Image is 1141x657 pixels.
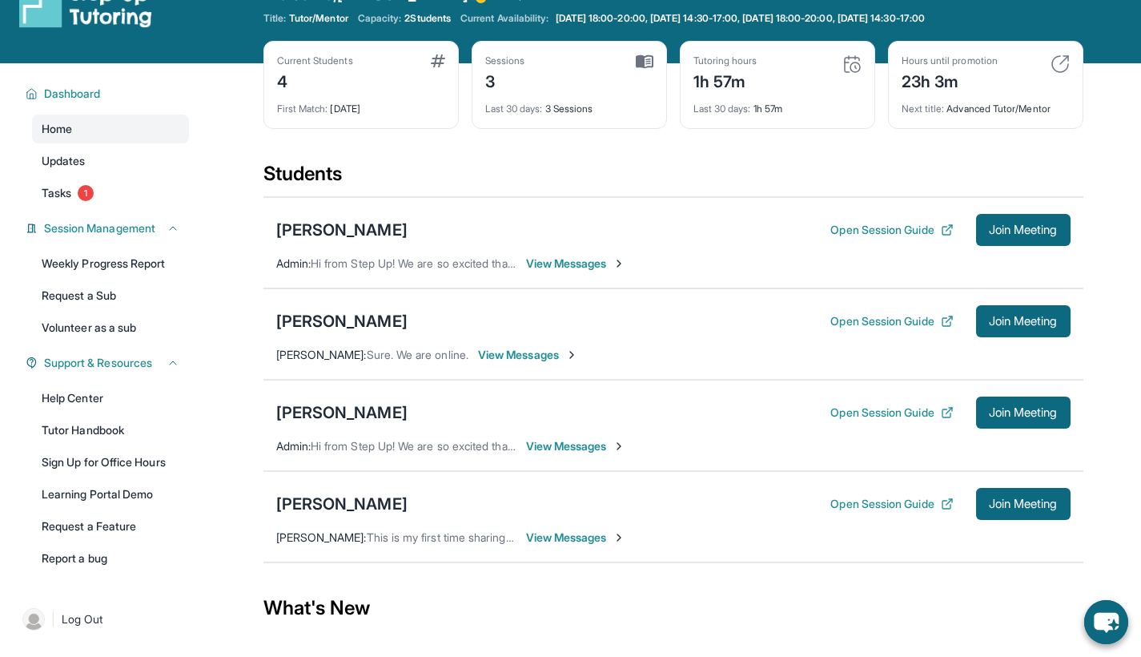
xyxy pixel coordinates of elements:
[526,530,626,546] span: View Messages
[32,281,189,310] a: Request a Sub
[276,219,408,241] div: [PERSON_NAME]
[693,93,862,115] div: 1h 57m
[552,12,928,25] a: [DATE] 18:00-20:00, [DATE] 14:30-17:00, [DATE] 18:00-20:00, [DATE] 14:30-17:00
[842,54,862,74] img: card
[44,86,101,102] span: Dashboard
[16,602,189,637] a: |Log Out
[976,397,1071,429] button: Join Meeting
[32,249,189,278] a: Weekly Progress Report
[276,348,367,361] span: [PERSON_NAME] :
[277,93,445,115] div: [DATE]
[51,610,55,629] span: |
[22,608,45,631] img: user-img
[32,179,189,208] a: Tasks1
[32,384,189,413] a: Help Center
[32,416,189,445] a: Tutor Handbook
[38,355,179,371] button: Support & Resources
[276,401,408,424] div: [PERSON_NAME]
[367,348,468,361] span: Sure. We are online.
[830,405,953,421] button: Open Session Guide
[989,225,1058,235] span: Join Meeting
[1051,54,1070,74] img: card
[78,185,94,201] span: 1
[42,185,71,201] span: Tasks
[276,439,311,453] span: Admin :
[830,496,953,512] button: Open Session Guide
[565,349,578,361] img: Chevron-Right
[263,161,1083,196] div: Students
[613,531,625,544] img: Chevron-Right
[32,544,189,573] a: Report a bug
[902,93,1070,115] div: Advanced Tutor/Mentor
[902,103,945,115] span: Next title :
[485,103,543,115] span: Last 30 days :
[556,12,925,25] span: [DATE] 18:00-20:00, [DATE] 14:30-17:00, [DATE] 18:00-20:00, [DATE] 14:30-17:00
[276,310,408,333] div: [PERSON_NAME]
[693,103,751,115] span: Last 30 days :
[38,86,179,102] button: Dashboard
[976,214,1071,246] button: Join Meeting
[263,12,286,25] span: Title:
[830,313,953,329] button: Open Session Guide
[38,220,179,236] button: Session Management
[902,67,998,93] div: 23h 3m
[902,54,998,67] div: Hours until promotion
[830,222,953,238] button: Open Session Guide
[32,512,189,541] a: Request a Feature
[367,530,911,544] span: This is my first time sharing the link, if you login into your portal you can join the meeting fr...
[613,440,625,453] img: Chevron-Right
[460,12,548,25] span: Current Availability:
[1084,600,1128,644] button: chat-button
[62,611,103,627] span: Log Out
[989,408,1058,417] span: Join Meeting
[613,257,625,270] img: Chevron-Right
[526,256,626,272] span: View Messages
[32,480,189,509] a: Learning Portal Demo
[989,499,1058,509] span: Join Meeting
[32,115,189,143] a: Home
[276,530,367,544] span: [PERSON_NAME] :
[276,493,408,515] div: [PERSON_NAME]
[976,305,1071,337] button: Join Meeting
[42,153,86,169] span: Updates
[32,313,189,342] a: Volunteer as a sub
[277,67,353,93] div: 4
[276,256,311,270] span: Admin :
[44,220,155,236] span: Session Management
[431,54,445,67] img: card
[32,147,189,175] a: Updates
[485,93,653,115] div: 3 Sessions
[263,573,1083,643] div: What's New
[636,54,653,69] img: card
[277,103,328,115] span: First Match :
[485,67,525,93] div: 3
[32,448,189,477] a: Sign Up for Office Hours
[989,316,1058,326] span: Join Meeting
[44,355,152,371] span: Support & Resources
[693,67,757,93] div: 1h 57m
[358,12,402,25] span: Capacity:
[42,121,72,137] span: Home
[478,347,578,363] span: View Messages
[526,438,626,454] span: View Messages
[693,54,757,67] div: Tutoring hours
[289,12,348,25] span: Tutor/Mentor
[976,488,1071,520] button: Join Meeting
[404,12,451,25] span: 2 Students
[277,54,353,67] div: Current Students
[485,54,525,67] div: Sessions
